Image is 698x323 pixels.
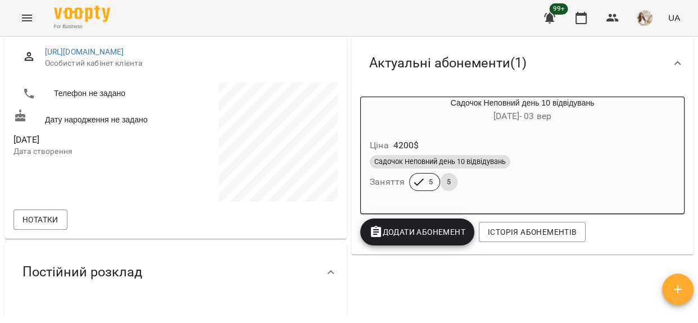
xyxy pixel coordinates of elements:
[440,177,457,187] span: 5
[668,12,680,24] span: UA
[54,6,110,22] img: Voopty Logo
[4,243,347,301] div: Постійний розклад
[370,157,510,167] span: Садочок Неповний день 10 відвідувань
[550,3,568,15] span: 99+
[369,54,527,72] span: Актуальні абонементи ( 1 )
[45,58,329,69] span: Особистий кабінет клієнта
[493,111,551,121] span: [DATE] - 03 вер
[45,47,124,56] a: [URL][DOMAIN_NAME]
[637,10,652,26] img: e2864fcc2dab41a732c65cbee0bee3b0.png
[370,138,389,153] h6: Ціна
[13,210,67,230] button: Нотатки
[13,4,40,31] button: Menu
[11,107,176,128] div: Дату народження не задано
[488,225,577,239] span: Історія абонементів
[369,225,465,239] span: Додати Абонемент
[422,177,439,187] span: 5
[479,222,586,242] button: Історія абонементів
[360,219,474,245] button: Додати Абонемент
[22,263,142,281] span: Постійний розклад
[13,133,174,147] span: [DATE]
[361,97,684,124] div: Садочок Неповний день 10 відвідувань
[664,7,685,28] button: UA
[351,34,694,92] div: Актуальні абонементи(1)
[370,174,405,190] h6: Заняття
[22,213,58,226] span: Нотатки
[361,97,684,204] button: Садочок Неповний день 10 відвідувань[DATE]- 03 верЦіна4200$Садочок Неповний день 10 відвідуваньЗа...
[13,146,174,157] p: Дата створення
[13,83,174,105] li: Телефон не задано
[54,23,110,30] span: For Business
[393,139,419,152] p: 4200 $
